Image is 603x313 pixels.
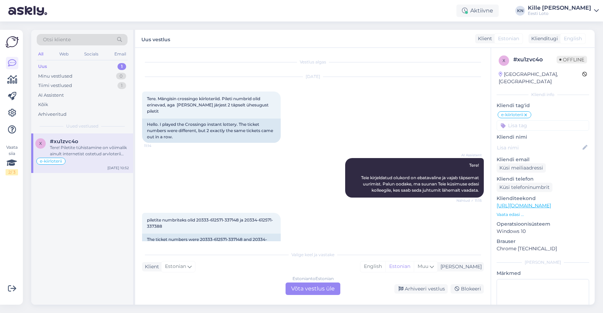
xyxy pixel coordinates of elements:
div: English [360,261,385,272]
div: Kõik [38,101,48,108]
span: Estonian [498,35,519,42]
span: #xu1zvc4o [50,138,78,145]
div: Küsi telefoninumbrit [497,183,552,192]
span: Estonian [165,263,186,270]
div: Web [58,50,70,59]
label: Uus vestlus [141,34,170,43]
div: Blokeeri [451,284,484,294]
span: 11:14 [144,143,170,148]
span: Otsi kliente [43,36,71,43]
p: Chrome [TECHNICAL_ID] [497,245,589,252]
span: piletite numbriteks olid 20333-612571-337148 ja 20334-612571-337388 [147,217,273,229]
span: Tere! Teie kirjeldatud olukord on ebatavaline ja vajab täpsemat uurimist. Palun oodake, ma suunan... [361,163,480,193]
span: x [503,58,505,63]
p: Märkmed [497,270,589,277]
div: Valige keel ja vastake [142,252,484,258]
p: Kliendi email [497,156,589,163]
p: Kliendi tag'id [497,102,589,109]
div: # xu1zvc4o [513,55,557,64]
p: Operatsioonisüsteem [497,220,589,228]
div: AI Assistent [38,92,64,99]
img: Askly Logo [6,35,19,49]
span: Muu [418,263,428,269]
div: All [37,50,45,59]
div: Kille [PERSON_NAME] [528,5,591,11]
span: English [564,35,582,42]
div: [GEOGRAPHIC_DATA], [GEOGRAPHIC_DATA] [499,71,582,85]
p: Klienditeekond [497,195,589,202]
p: Brauser [497,238,589,245]
span: e-kiirloterii [40,159,62,163]
p: Kliendi nimi [497,133,589,141]
div: The ticket numbers were 20333-612571-337148 and 20334-612571-337388 [142,234,281,252]
div: Minu vestlused [38,73,72,80]
div: Küsi meiliaadressi [497,163,546,173]
div: Vestlus algas [142,59,484,65]
div: Võta vestlus üle [286,282,340,295]
div: [PERSON_NAME] [438,263,482,270]
div: Kliendi info [497,92,589,98]
div: Klienditugi [528,35,558,42]
div: Estonian to Estonian [292,276,334,282]
div: 2 / 3 [6,169,18,175]
div: Estonian [385,261,414,272]
span: Tere. Mängisin crossingo kiirloteriid. Pileti numbrid olid erinevad, aga [PERSON_NAME] järjest 2 ... [147,96,270,114]
div: 1 [117,63,126,70]
p: Kliendi telefon [497,175,589,183]
div: 1 [117,82,126,89]
div: Tiimi vestlused [38,82,72,89]
a: [URL][DOMAIN_NAME] [497,202,551,209]
div: Uus [38,63,47,70]
div: Arhiveeritud [38,111,67,118]
div: [DATE] [142,73,484,80]
div: Arhiveeri vestlus [394,284,448,294]
div: Tere! Piletite tühistamine on võimalik ainult internetist ostetud arvloterii piletite puhul ning ... [50,145,129,157]
span: Nähtud ✓ 11:15 [456,198,482,203]
div: [PERSON_NAME] [497,259,589,266]
div: Eesti Loto [528,11,591,16]
span: AI Assistent [456,153,482,158]
div: Klient [142,263,159,270]
div: Hello. I played the Crossingo instant lottery. The ticket numbers were different, but 2 exactly t... [142,119,281,143]
p: Windows 10 [497,228,589,235]
div: Socials [83,50,100,59]
div: Email [113,50,128,59]
p: Vaata edasi ... [497,211,589,218]
span: x [39,141,42,146]
div: [DATE] 10:52 [107,165,129,171]
div: Vaata siia [6,144,18,175]
div: 0 [116,73,126,80]
span: Offline [557,56,587,63]
a: Kille [PERSON_NAME]Eesti Loto [528,5,599,16]
span: Uued vestlused [66,123,98,129]
div: Klient [475,35,492,42]
input: Lisa tag [497,120,589,131]
span: e-kiirloterii [501,113,523,117]
input: Lisa nimi [497,144,581,151]
div: Aktiivne [456,5,499,17]
div: KN [515,6,525,16]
